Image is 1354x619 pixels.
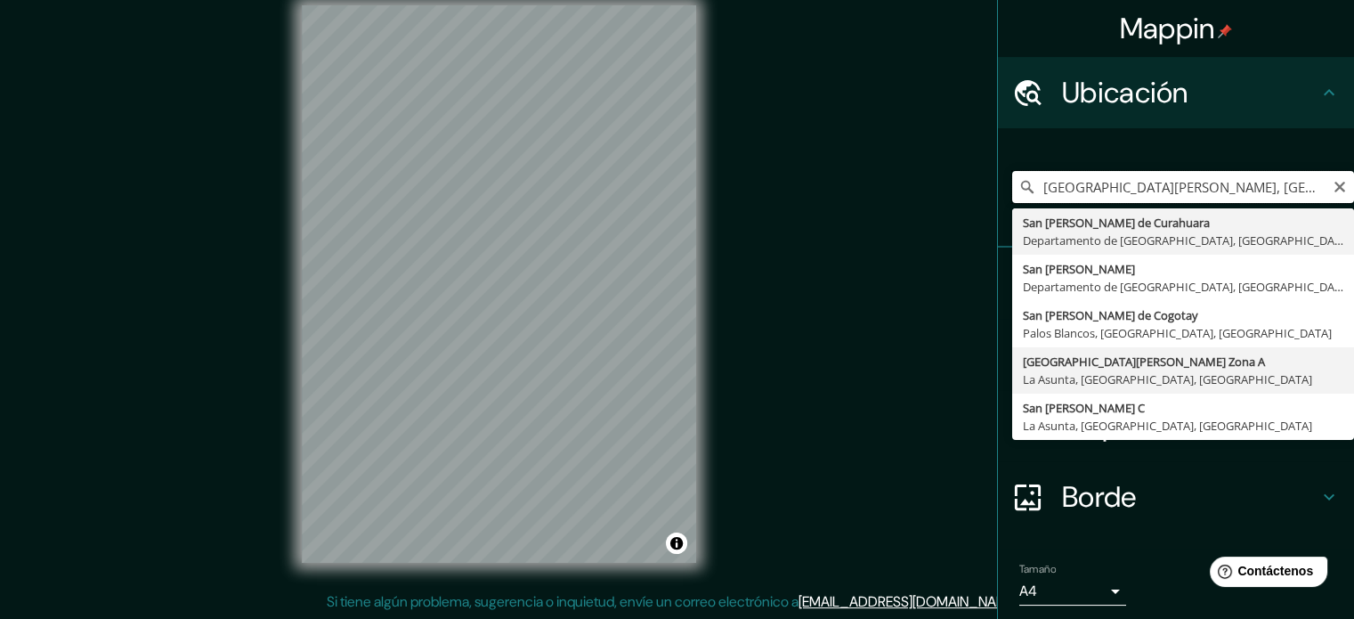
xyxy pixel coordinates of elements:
font: San [PERSON_NAME] de Curahuara [1023,215,1210,231]
font: Borde [1062,478,1137,516]
font: Departamento de [GEOGRAPHIC_DATA], [GEOGRAPHIC_DATA] [1023,279,1351,295]
font: Palos Blancos, [GEOGRAPHIC_DATA], [GEOGRAPHIC_DATA] [1023,325,1332,341]
font: La Asunta, [GEOGRAPHIC_DATA], [GEOGRAPHIC_DATA] [1023,418,1312,434]
iframe: Lanzador de widgets de ayuda [1196,550,1334,599]
font: San [PERSON_NAME] de Cogotay [1023,307,1198,323]
div: Borde [998,461,1354,533]
a: [EMAIL_ADDRESS][DOMAIN_NAME] [799,592,1018,611]
button: Activar o desactivar atribución [666,533,687,554]
div: Patas [998,248,1354,319]
font: Si tiene algún problema, sugerencia o inquietud, envíe un correo electrónico a [327,592,799,611]
img: pin-icon.png [1218,24,1232,38]
input: Elige tu ciudad o zona [1012,171,1354,203]
font: La Asunta, [GEOGRAPHIC_DATA], [GEOGRAPHIC_DATA] [1023,371,1312,387]
font: Tamaño [1019,562,1056,576]
div: Ubicación [998,57,1354,128]
font: Departamento de [GEOGRAPHIC_DATA], [GEOGRAPHIC_DATA] [1023,232,1351,248]
div: Estilo [998,319,1354,390]
font: [GEOGRAPHIC_DATA][PERSON_NAME] Zona A [1023,354,1265,370]
div: A4 [1019,577,1126,606]
font: A4 [1019,582,1037,600]
canvas: Mapa [302,5,696,563]
button: Claro [1333,177,1347,194]
font: San [PERSON_NAME] C [1023,400,1145,416]
font: Mappin [1120,10,1215,47]
div: Disposición [998,390,1354,461]
font: Ubicación [1062,74,1188,111]
font: San [PERSON_NAME] [1023,261,1135,277]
